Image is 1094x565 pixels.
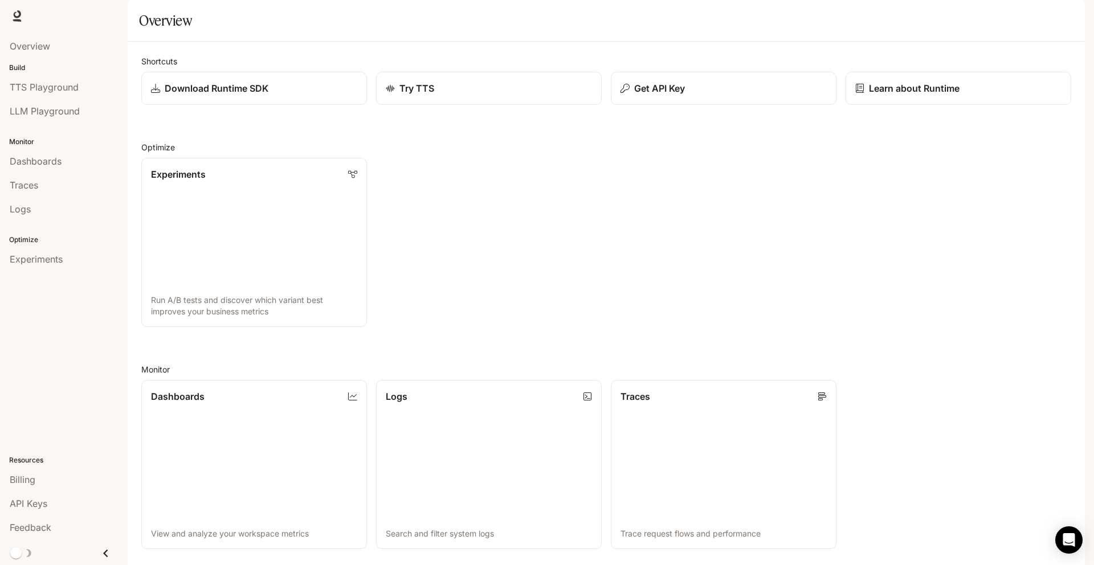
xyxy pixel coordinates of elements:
a: LogsSearch and filter system logs [376,380,602,549]
p: View and analyze your workspace metrics [151,528,357,539]
h1: Overview [139,9,192,32]
p: Try TTS [399,81,434,95]
h2: Shortcuts [141,55,1071,67]
p: Get API Key [634,81,685,95]
p: Dashboards [151,390,205,403]
h2: Optimize [141,141,1071,153]
a: TracesTrace request flows and performance [611,380,836,549]
p: Traces [621,390,650,403]
p: Learn about Runtime [869,81,960,95]
button: Get API Key [611,72,836,105]
p: Logs [386,390,407,403]
a: Try TTS [376,72,602,105]
a: Learn about Runtime [846,72,1071,105]
p: Experiments [151,167,206,181]
a: ExperimentsRun A/B tests and discover which variant best improves your business metrics [141,158,367,327]
h2: Monitor [141,363,1071,375]
p: Search and filter system logs [386,528,592,539]
a: Download Runtime SDK [141,72,367,105]
div: Open Intercom Messenger [1055,526,1083,554]
a: DashboardsView and analyze your workspace metrics [141,380,367,549]
p: Trace request flows and performance [621,528,827,539]
p: Run A/B tests and discover which variant best improves your business metrics [151,294,357,317]
p: Download Runtime SDK [165,81,268,95]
